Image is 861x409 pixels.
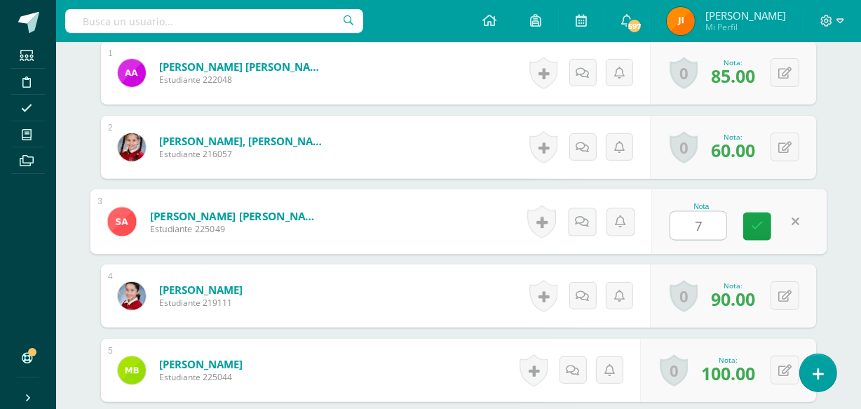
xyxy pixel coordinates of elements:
span: Estudiante 225049 [150,223,323,236]
a: 0 [670,57,698,89]
div: Nota [670,203,733,210]
a: [PERSON_NAME] [PERSON_NAME] [150,208,323,223]
span: Mi Perfil [705,21,786,33]
span: 90.00 [711,287,755,311]
img: 0cf970c555fb5c8f1ce73f0c2d2cc328.png [107,207,136,236]
span: 85.00 [711,64,755,88]
a: [PERSON_NAME] [159,283,243,297]
a: [PERSON_NAME] [PERSON_NAME] [159,60,327,74]
span: Estudiante 216057 [159,148,327,160]
span: Estudiante 225044 [159,371,243,383]
input: Busca un usuario... [65,9,363,33]
span: Estudiante 222048 [159,74,327,86]
span: 597 [627,18,642,34]
img: b25620476b1800cfd3b3f0a67be861b8.png [118,133,146,161]
div: Nota: [711,132,755,142]
span: Estudiante 219111 [159,297,243,309]
div: Nota: [711,281,755,290]
div: Nota: [701,355,755,365]
a: [PERSON_NAME] [159,357,243,371]
img: f894b938de06bffff016ecec4036e6ed.png [118,59,146,87]
img: de633ed7e309d28478b51c564172a95b.png [118,356,146,384]
span: 100.00 [701,361,755,385]
a: 0 [660,354,688,387]
a: [PERSON_NAME], [PERSON_NAME] [159,134,327,148]
a: 0 [670,280,698,312]
img: 8d176aa56371bcf91e9563536b98906f.png [118,282,146,310]
div: Nota: [711,58,755,67]
span: 60.00 [711,138,755,162]
span: [PERSON_NAME] [705,8,786,22]
input: 0-100.0 [670,212,726,240]
a: 0 [670,131,698,163]
img: 7559f34df34da43a3088158a8609e586.png [667,7,695,35]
